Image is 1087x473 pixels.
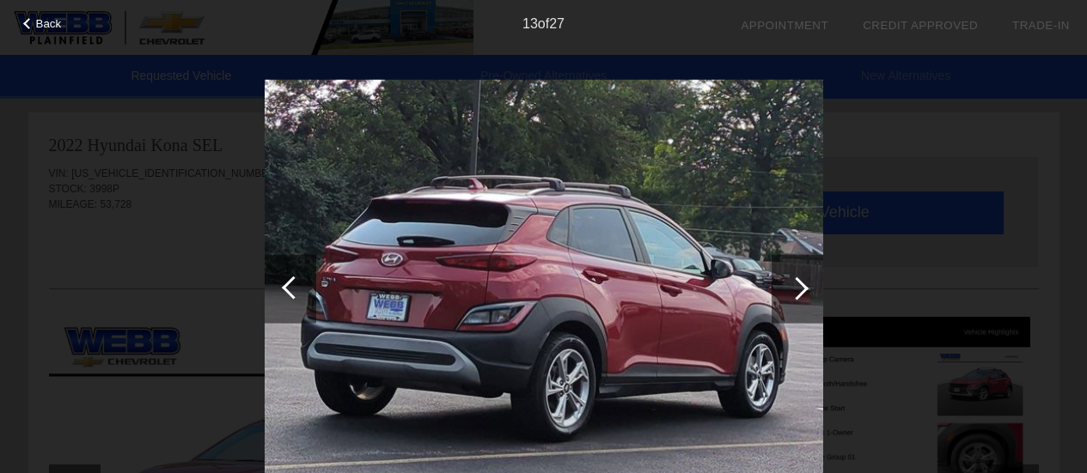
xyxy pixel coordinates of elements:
[522,16,538,31] span: 13
[863,19,978,32] a: Credit Approved
[741,19,828,32] a: Appointment
[1012,19,1070,32] a: Trade-In
[36,17,62,30] span: Back
[549,16,565,31] span: 27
